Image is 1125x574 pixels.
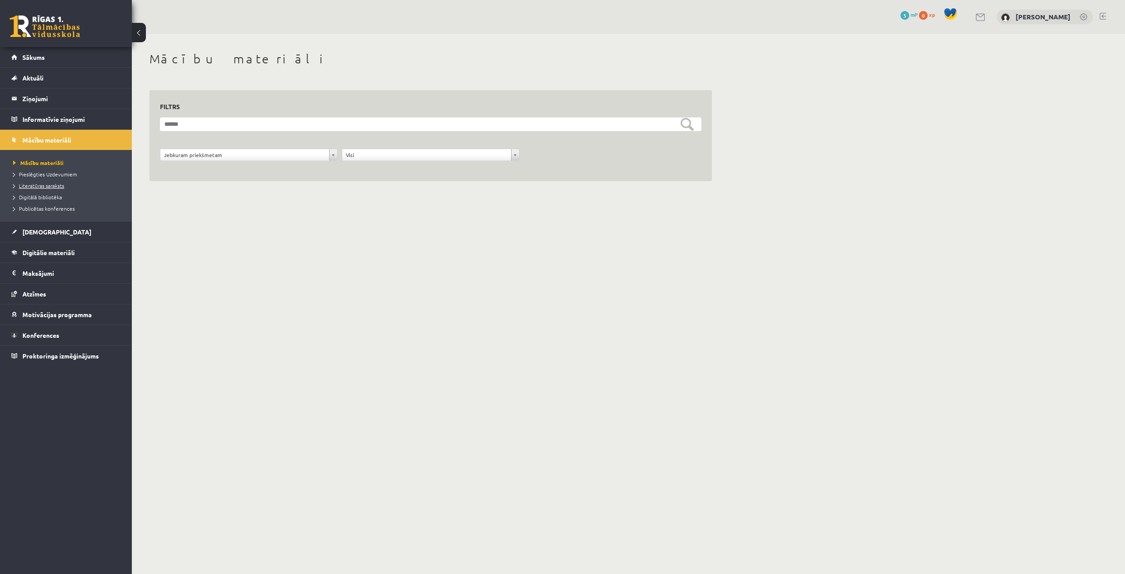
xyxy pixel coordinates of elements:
span: xp [929,11,935,18]
a: Sākums [11,47,121,67]
a: Mācību materiāli [11,130,121,150]
a: Digitālā bibliotēka [13,193,123,201]
span: Digitālie materiāli [22,249,75,256]
span: 5 [900,11,909,20]
legend: Maksājumi [22,263,121,283]
span: Proktoringa izmēģinājums [22,352,99,360]
span: Digitālā bibliotēka [13,194,62,201]
a: Atzīmes [11,284,121,304]
a: Aktuāli [11,68,121,88]
a: Informatīvie ziņojumi [11,109,121,129]
span: Visi [346,149,508,161]
a: [PERSON_NAME] [1016,12,1071,21]
span: Pieslēgties Uzdevumiem [13,171,77,178]
span: Jebkuram priekšmetam [164,149,326,161]
legend: Informatīvie ziņojumi [22,109,121,129]
span: Mācību materiāli [13,159,64,166]
a: Ziņojumi [11,88,121,109]
span: mP [911,11,918,18]
a: Digitālie materiāli [11,242,121,263]
h3: Filtrs [160,101,691,113]
a: Pieslēgties Uzdevumiem [13,170,123,178]
a: Rīgas 1. Tālmācības vidusskola [10,15,80,37]
a: Proktoringa izmēģinājums [11,346,121,366]
span: Publicētas konferences [13,205,75,212]
a: Literatūras saraksts [13,182,123,190]
span: Konferences [22,331,59,339]
span: Mācību materiāli [22,136,71,144]
span: 0 [919,11,928,20]
span: Aktuāli [22,74,44,82]
a: Publicētas konferences [13,205,123,212]
span: [DEMOGRAPHIC_DATA] [22,228,91,236]
a: Konferences [11,325,121,345]
span: Sākums [22,53,45,61]
a: Mācību materiāli [13,159,123,167]
span: Motivācijas programma [22,311,92,318]
a: 0 xp [919,11,939,18]
img: Alexandra Pavlova [1001,13,1010,22]
h1: Mācību materiāli [149,51,712,66]
a: [DEMOGRAPHIC_DATA] [11,222,121,242]
a: Visi [342,149,519,161]
legend: Ziņojumi [22,88,121,109]
a: Motivācijas programma [11,304,121,325]
a: 5 mP [900,11,918,18]
span: Literatūras saraksts [13,182,64,189]
a: Jebkuram priekšmetam [160,149,337,161]
span: Atzīmes [22,290,46,298]
a: Maksājumi [11,263,121,283]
